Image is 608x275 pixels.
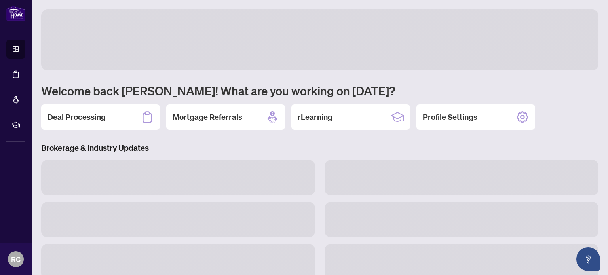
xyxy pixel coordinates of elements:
[47,112,106,123] h2: Deal Processing
[6,6,25,21] img: logo
[576,247,600,271] button: Open asap
[11,254,21,265] span: RC
[41,142,598,154] h3: Brokerage & Industry Updates
[423,112,477,123] h2: Profile Settings
[173,112,242,123] h2: Mortgage Referrals
[41,83,598,98] h1: Welcome back [PERSON_NAME]! What are you working on [DATE]?
[298,112,332,123] h2: rLearning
